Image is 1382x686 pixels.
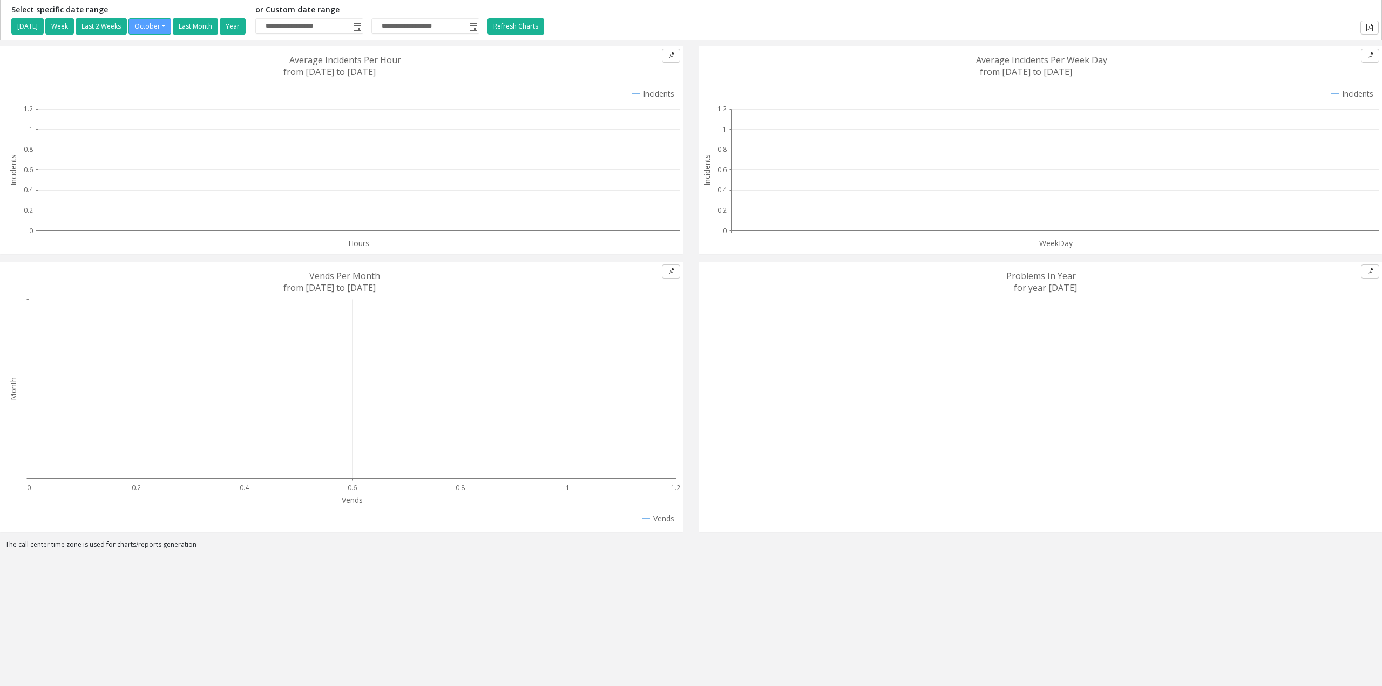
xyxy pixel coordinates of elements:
text: 1.2 [717,104,727,113]
text: 0.8 [456,483,465,492]
button: Last Month [173,18,218,35]
text: from [DATE] to [DATE] [283,66,376,78]
text: Average Incidents Per Week Day [976,54,1107,66]
button: October [128,18,171,35]
h5: or Custom date range [255,5,479,15]
text: Incidents [702,154,712,186]
button: Last 2 Weeks [76,18,127,35]
text: Vends Per Month [309,270,380,282]
text: Average Incidents Per Hour [289,54,401,66]
text: 0 [27,483,31,492]
text: 0.2 [24,206,33,215]
span: Toggle popup [351,19,363,34]
text: 0 [723,226,727,235]
text: 0.4 [240,483,249,492]
text: 0.2 [132,483,141,492]
button: Week [45,18,74,35]
text: 1 [566,483,570,492]
text: 1.2 [671,483,680,492]
h5: Select specific date range [11,5,247,15]
text: from [DATE] to [DATE] [283,282,376,294]
text: 0.8 [717,145,727,154]
text: 1 [29,125,33,134]
span: Toggle popup [467,19,479,34]
text: 0.6 [348,483,357,492]
button: Export to pdf [1360,21,1379,35]
text: 1.2 [24,104,33,113]
button: Export to pdf [1361,49,1379,63]
text: Month [8,377,18,400]
text: 0 [29,226,33,235]
text: from [DATE] to [DATE] [980,66,1072,78]
button: Export to pdf [662,49,680,63]
text: 0.6 [717,165,727,174]
text: for year [DATE] [1014,282,1077,294]
text: 0.4 [717,185,727,194]
button: Refresh Charts [487,18,544,35]
text: 0.6 [24,165,33,174]
button: Export to pdf [1361,264,1379,279]
button: [DATE] [11,18,44,35]
text: WeekDay [1039,238,1073,248]
text: Problems In Year [1006,270,1076,282]
button: Year [220,18,246,35]
text: Incidents [8,154,18,186]
text: 0.8 [24,145,33,154]
text: 0.4 [24,185,33,194]
text: 0.2 [717,206,727,215]
text: Vends [342,495,363,505]
text: Hours [348,238,369,248]
text: 1 [723,125,727,134]
button: Export to pdf [662,264,680,279]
